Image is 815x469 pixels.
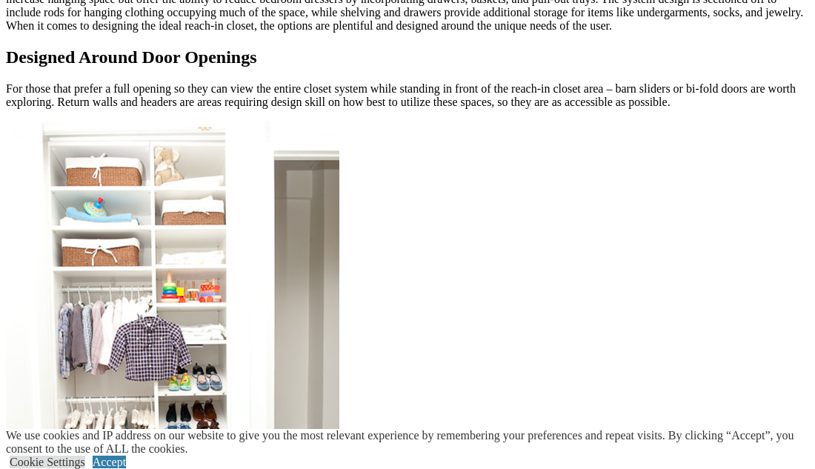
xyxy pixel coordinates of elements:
[93,456,126,468] a: Accept
[6,82,809,109] p: For those that prefer a full opening so they can view the entire closet system while standing in ...
[6,429,815,456] div: We use cookies and IP address on our website to give you the most relevant experience by remember...
[10,456,85,468] a: Cookie Settings
[6,47,809,67] h2: Designed Around Door Openings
